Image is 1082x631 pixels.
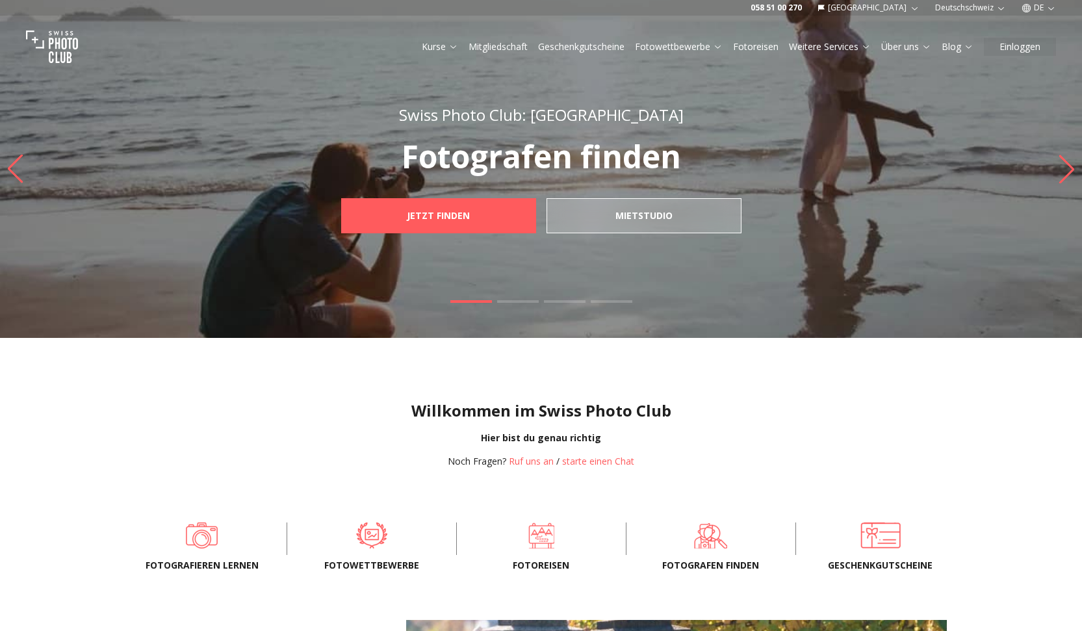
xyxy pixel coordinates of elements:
[509,455,554,467] a: Ruf uns an
[547,198,741,233] a: mietstudio
[881,40,931,53] a: Über uns
[615,209,673,222] b: mietstudio
[308,522,435,548] a: Fotowettbewerbe
[630,38,728,56] button: Fotowettbewerbe
[936,38,979,56] button: Blog
[538,40,625,53] a: Geschenkgutscheine
[463,38,533,56] button: Mitgliedschaft
[417,38,463,56] button: Kurse
[784,38,876,56] button: Weitere Services
[635,40,723,53] a: Fotowettbewerbe
[728,38,784,56] button: Fotoreisen
[789,40,871,53] a: Weitere Services
[817,559,944,572] span: Geschenkgutscheine
[407,209,470,222] b: JETZT FINDEN
[533,38,630,56] button: Geschenkgutscheine
[138,522,266,548] a: Fotografieren lernen
[448,455,634,468] div: /
[647,522,775,548] a: Fotografen finden
[399,104,684,125] span: Swiss Photo Club: [GEOGRAPHIC_DATA]
[10,400,1072,421] h1: Willkommen im Swiss Photo Club
[10,431,1072,444] div: Hier bist du genau richtig
[984,38,1056,56] button: Einloggen
[138,559,266,572] span: Fotografieren lernen
[733,40,779,53] a: Fotoreisen
[313,141,770,172] p: Fotografen finden
[448,455,506,467] span: Noch Fragen?
[308,559,435,572] span: Fotowettbewerbe
[478,522,605,548] a: Fotoreisen
[751,3,802,13] a: 058 51 00 270
[422,40,458,53] a: Kurse
[647,559,775,572] span: Fotografen finden
[26,21,78,73] img: Swiss photo club
[876,38,936,56] button: Über uns
[942,40,973,53] a: Blog
[469,40,528,53] a: Mitgliedschaft
[341,198,536,233] a: JETZT FINDEN
[817,522,944,548] a: Geschenkgutscheine
[478,559,605,572] span: Fotoreisen
[562,455,634,468] button: starte einen Chat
